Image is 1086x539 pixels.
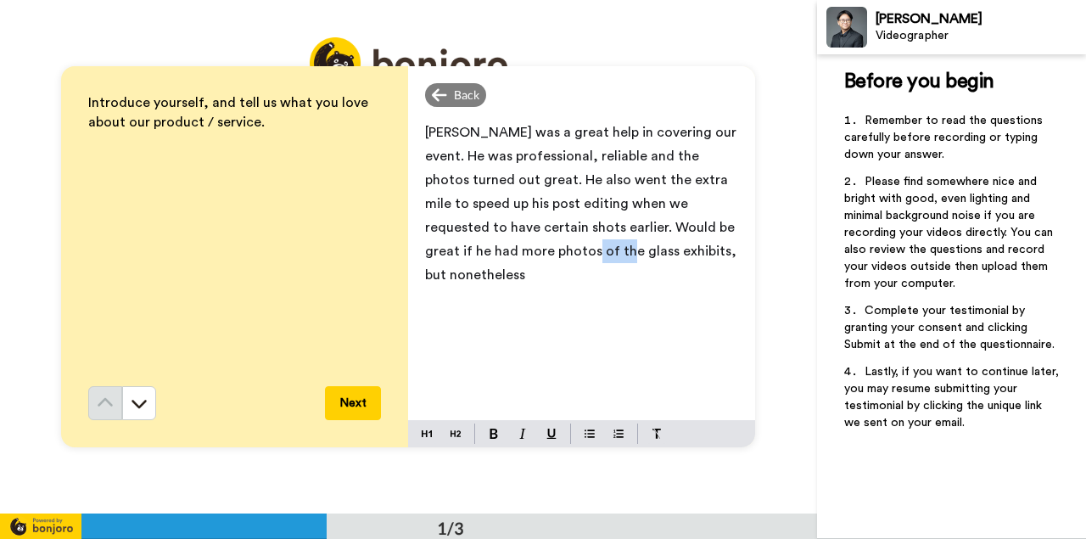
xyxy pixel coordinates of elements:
img: Profile Image [826,7,867,48]
span: Please find somewhere nice and bright with good, even lighting and minimal background noise if yo... [844,176,1056,289]
span: [PERSON_NAME] was a great help in covering our event. He was professional, reliable and the photo... [425,126,740,282]
img: heading-two-block.svg [451,427,461,441]
button: Next [325,386,381,420]
img: italic-mark.svg [519,429,526,439]
div: [PERSON_NAME] [876,11,1085,27]
img: clear-format.svg [652,429,662,439]
span: Lastly, if you want to continue later, you may resume submitting your testimonial by clicking the... [844,366,1062,429]
img: bulleted-block.svg [585,427,595,441]
img: numbered-block.svg [613,427,624,441]
span: Remember to read the questions carefully before recording or typing down your answer. [844,115,1046,160]
span: Complete your testimonial by granting your consent and clicking Submit at the end of the question... [844,305,1055,351]
div: Back [425,83,486,107]
img: heading-one-block.svg [422,427,432,441]
div: Videographer [876,29,1085,43]
img: bold-mark.svg [490,429,498,439]
img: underline-mark.svg [546,429,557,439]
span: Introduce yourself, and tell us what you love about our product / service. [88,96,372,129]
span: Before you begin [844,71,994,92]
span: Back [454,87,479,104]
